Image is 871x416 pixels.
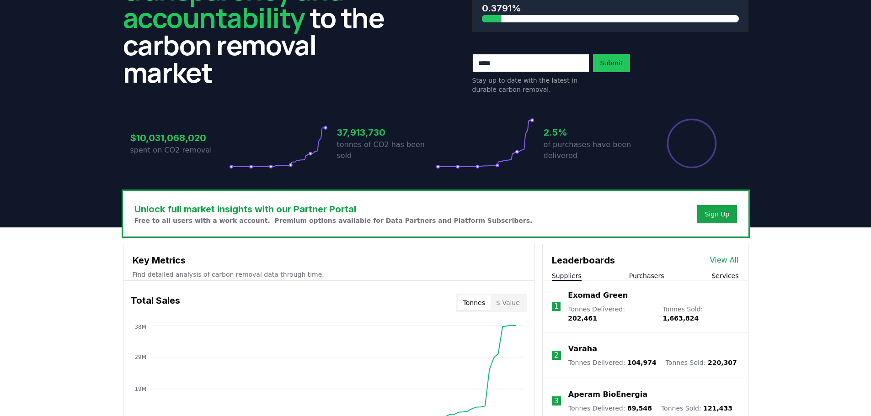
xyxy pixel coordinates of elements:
[134,202,533,216] h3: Unlock full market insights with our Partner Portal
[568,315,597,322] span: 202,461
[130,131,229,145] h3: $10,031,068,020
[554,301,558,312] p: 1
[134,354,146,360] tspan: 29M
[627,405,652,412] span: 89,548
[568,404,652,413] p: Tonnes Delivered :
[666,118,717,169] div: Percentage of sales delivered
[472,76,589,94] p: Stay up to date with the latest in durable carbon removal.
[134,386,146,392] tspan: 19M
[629,271,664,280] button: Purchasers
[337,139,436,161] p: tonnes of CO2 has been sold
[544,126,642,139] h3: 2.5%
[133,270,525,279] p: Find detailed analysis of carbon removal data through time.
[131,294,180,312] h3: Total Sales
[552,253,615,267] h3: Leaderboards
[703,405,732,412] span: 121,433
[568,305,653,323] p: Tonnes Delivered :
[491,295,525,310] button: $ Value
[133,253,525,267] h3: Key Metrics
[554,350,559,361] p: 2
[552,271,582,280] button: Suppliers
[697,205,737,223] button: Sign Up
[568,290,628,301] a: Exomad Green
[482,1,739,15] h3: 0.3791%
[544,139,642,161] p: of purchases have been delivered
[568,358,657,367] p: Tonnes Delivered :
[711,271,738,280] button: Services
[134,324,146,330] tspan: 38M
[666,358,737,367] p: Tonnes Sold :
[458,295,491,310] button: Tonnes
[705,210,729,219] a: Sign Up
[134,216,533,225] p: Free to all users with a work account. Premium options available for Data Partners and Platform S...
[710,255,739,266] a: View All
[627,359,657,366] span: 104,974
[593,54,631,72] button: Submit
[554,395,559,406] p: 3
[568,343,597,354] a: Varaha
[708,359,737,366] span: 220,307
[130,145,229,156] p: spent on CO2 removal
[337,126,436,139] h3: 37,913,730
[568,389,647,400] a: Aperam BioEnergia
[661,404,732,413] p: Tonnes Sold :
[663,305,738,323] p: Tonnes Sold :
[663,315,699,322] span: 1,663,824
